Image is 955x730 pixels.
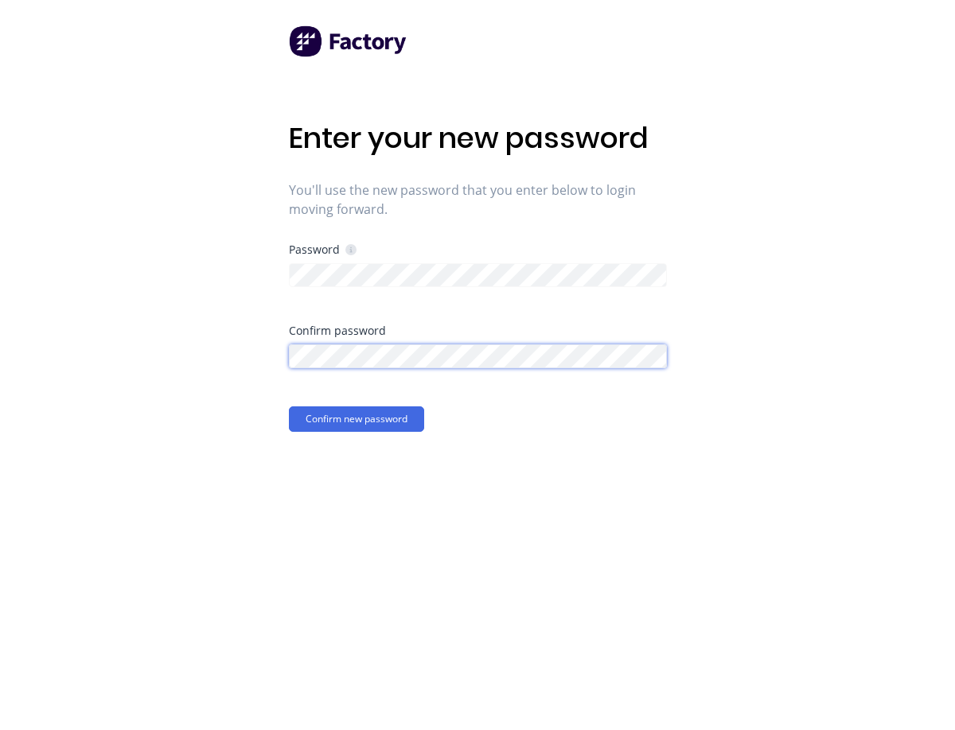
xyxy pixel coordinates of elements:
[289,181,667,219] span: You'll use the new password that you enter below to login moving forward.
[289,325,667,336] div: Confirm password
[289,242,357,257] div: Password
[289,25,408,57] img: Factory
[289,406,424,432] button: Confirm new password
[289,121,667,155] h1: Enter your new password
